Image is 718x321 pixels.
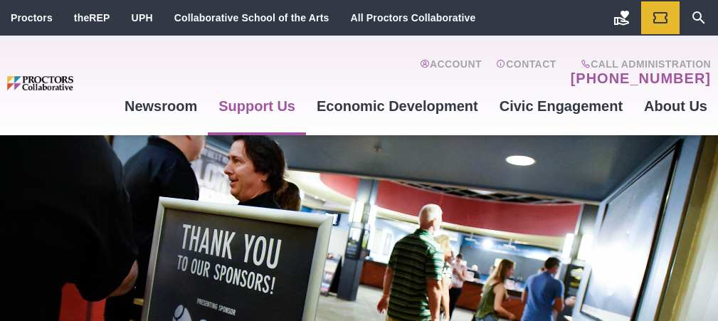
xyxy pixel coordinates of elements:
[114,87,208,125] a: Newsroom
[350,12,475,23] a: All Proctors Collaborative
[306,87,489,125] a: Economic Development
[680,1,718,34] a: Search
[7,76,114,90] img: Proctors logo
[132,12,153,23] a: UPH
[74,12,110,23] a: theREP
[489,87,633,125] a: Civic Engagement
[571,70,711,87] a: [PHONE_NUMBER]
[566,58,711,70] span: Call Administration
[208,87,306,125] a: Support Us
[633,87,718,125] a: About Us
[496,58,556,87] a: Contact
[420,58,482,87] a: Account
[11,12,53,23] a: Proctors
[174,12,329,23] a: Collaborative School of the Arts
